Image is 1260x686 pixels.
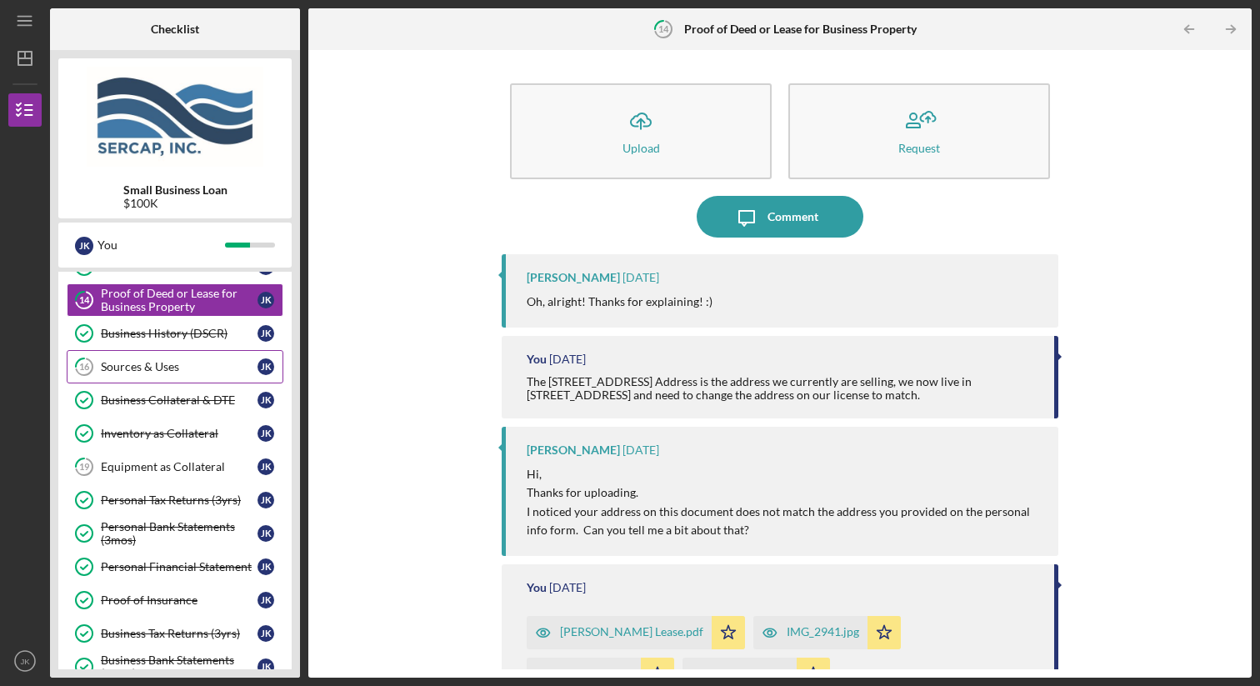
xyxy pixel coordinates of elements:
[549,353,586,366] time: 2025-08-13 17:43
[898,142,940,154] div: Request
[101,627,257,640] div: Business Tax Returns (3yrs)
[527,271,620,284] div: [PERSON_NAME]
[697,196,863,238] button: Comment
[123,197,227,210] div: $100K
[75,237,93,255] div: J K
[101,393,257,407] div: Business Collateral & DTE
[622,443,659,457] time: 2025-08-13 14:50
[257,392,274,408] div: J K
[101,520,257,547] div: Personal Bank Statements (3mos)
[67,450,283,483] a: 19Equipment as CollateralJK
[101,493,257,507] div: Personal Tax Returns (3yrs)
[527,465,1041,483] p: Hi,
[753,616,901,649] button: IMG_2941.jpg
[67,483,283,517] a: Personal Tax Returns (3yrs)JK
[123,183,227,197] b: Small Business Loan
[257,325,274,342] div: J K
[622,142,660,154] div: Upload
[8,644,42,678] button: JK
[101,560,257,573] div: Personal Financial Statement
[257,525,274,542] div: J K
[67,583,283,617] a: Proof of InsuranceJK
[527,503,1041,540] p: I noticed your address on this document does not match the address you provided on the personal i...
[67,617,283,650] a: Business Tax Returns (3yrs)JK
[79,462,90,473] tspan: 19
[257,425,274,442] div: J K
[79,295,90,306] tspan: 14
[101,360,257,373] div: Sources & Uses
[58,67,292,167] img: Product logo
[527,293,712,311] p: Oh, alright! Thanks for explaining! :)
[527,581,547,594] div: You
[527,375,1037,402] div: The [STREET_ADDRESS] Address is the address we currently are selling, we now live in [STREET_ADDR...
[67,317,283,350] a: Business History (DSCR)JK
[549,581,586,594] time: 2025-08-13 13:58
[20,657,30,666] text: JK
[788,83,1050,179] button: Request
[622,271,659,284] time: 2025-08-13 17:44
[527,616,745,649] button: [PERSON_NAME] Lease.pdf
[684,23,917,36] b: Proof of Deed or Lease for Business Property
[101,327,257,340] div: Business History (DSCR)
[527,353,547,366] div: You
[79,362,90,373] tspan: 16
[257,625,274,642] div: J K
[67,517,283,550] a: Personal Bank Statements (3mos)JK
[257,292,274,308] div: J K
[257,458,274,475] div: J K
[658,23,669,34] tspan: 14
[67,650,283,683] a: Business Bank Statements (3mos)JK
[151,23,199,36] b: Checklist
[716,667,788,680] div: IMG_2940.jpg
[101,653,257,680] div: Business Bank Statements (3mos)
[67,283,283,317] a: 14Proof of Deed or Lease for Business PropertyJK
[787,625,859,638] div: IMG_2941.jpg
[257,358,274,375] div: J K
[67,550,283,583] a: Personal Financial StatementJK
[97,231,225,259] div: You
[101,593,257,607] div: Proof of Insurance
[560,625,703,638] div: [PERSON_NAME] Lease.pdf
[101,427,257,440] div: Inventory as Collateral
[527,443,620,457] div: [PERSON_NAME]
[67,383,283,417] a: Business Collateral & DTEJK
[257,592,274,608] div: J K
[67,350,283,383] a: 16Sources & UsesJK
[257,558,274,575] div: J K
[527,483,1041,502] p: Thanks for uploading.
[257,658,274,675] div: J K
[510,83,772,179] button: Upload
[101,460,257,473] div: Equipment as Collateral
[257,492,274,508] div: J K
[101,287,257,313] div: Proof of Deed or Lease for Business Property
[767,196,818,238] div: Comment
[560,667,632,680] div: IMG_2942.jpg
[67,417,283,450] a: Inventory as CollateralJK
